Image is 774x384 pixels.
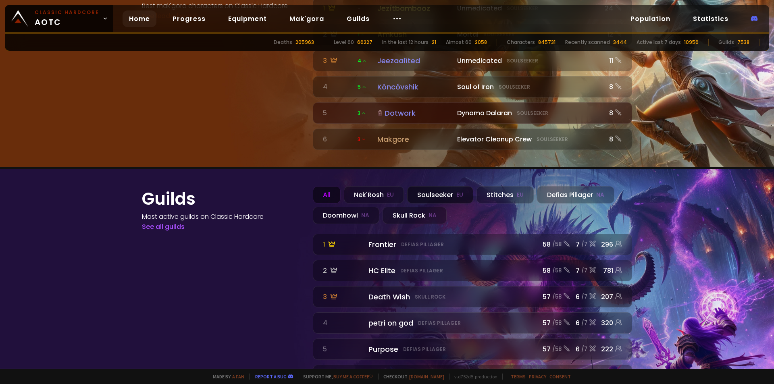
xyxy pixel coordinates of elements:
[457,3,596,13] div: Unmedicated
[475,39,487,46] div: 2058
[35,9,99,28] span: AOTC
[232,374,244,380] a: a fan
[323,134,353,144] div: 6
[409,374,444,380] a: [DOMAIN_NAME]
[313,102,632,124] a: 5 3DotworkDynamo DalaranSoulseeker8
[142,212,303,222] h4: Most active guilds on Classic Hardcore
[377,108,452,118] div: Dotwork
[387,191,394,199] small: EU
[383,207,447,224] div: Skull Rock
[601,56,622,66] div: 11
[737,39,749,46] div: 7538
[142,222,185,231] a: See all guilds
[313,50,632,71] a: 3 4JeezaaiítedUnmedicatedSoulseeker11
[565,39,610,46] div: Recently scanned
[507,39,535,46] div: Characters
[313,207,379,224] div: Doomhowl
[166,10,212,27] a: Progress
[637,39,681,46] div: Active last 7 days
[358,83,366,91] span: 5
[407,186,473,203] div: Soulseeker
[511,374,526,380] a: Terms
[456,191,463,199] small: EU
[358,136,366,143] span: 3
[432,39,436,46] div: 21
[457,108,596,118] div: Dynamo Dalaran
[684,39,699,46] div: 10956
[457,82,596,92] div: Soul of Iron
[507,57,538,64] small: Soulseeker
[596,191,604,199] small: NA
[344,186,404,203] div: Nek'Rosh
[323,108,353,118] div: 5
[323,3,353,13] div: 1
[429,212,437,220] small: NA
[5,5,113,32] a: Classic HardcoreAOTC
[517,191,524,199] small: EU
[613,39,627,46] div: 3444
[255,374,287,380] a: Report a bug
[624,10,677,27] a: Population
[313,76,632,98] a: 4 5KóncóvshikSoul of IronSoulseeker8
[378,374,444,380] span: Checkout
[313,286,632,307] a: 3 Death WishSkull Rock57 /586/7207
[298,374,373,380] span: Support me,
[313,129,632,150] a: 6 3 MakgoreElevator Cleanup CrewSoulseeker8
[357,39,372,46] div: 66227
[340,10,376,27] a: Guilds
[446,39,472,46] div: Almost 60
[313,338,632,360] a: 5 PurposeDefias Pillager57 /586/7222
[601,82,622,92] div: 8
[517,110,548,117] small: Soulseeker
[538,39,556,46] div: 845731
[123,10,156,27] a: Home
[222,10,273,27] a: Equipment
[457,134,596,144] div: Elevator Cleanup Crew
[208,374,244,380] span: Made by
[333,374,373,380] a: Buy me a coffee
[601,108,622,118] div: 8
[377,55,452,66] div: Jeezaaiíted
[323,82,353,92] div: 4
[295,39,314,46] div: 205963
[283,10,331,27] a: Mak'gora
[274,39,292,46] div: Deaths
[601,134,622,144] div: 8
[313,312,632,334] a: 4 petri on godDefias Pillager57 /586/7320
[549,374,571,380] a: Consent
[718,39,734,46] div: Guilds
[687,10,735,27] a: Statistics
[313,186,341,203] div: All
[361,212,369,220] small: NA
[377,81,452,92] div: Kóncóvshik
[142,1,303,11] h4: Best mak'gora characters on Classic Hardcore
[476,186,534,203] div: Stitches
[382,39,429,46] div: In the last 12 hours
[313,260,632,281] a: 2 HC EliteDefias Pillager58 /587/7781
[537,186,614,203] div: Defias Pillager
[529,374,546,380] a: Privacy
[601,3,622,13] div: 24
[358,57,367,64] span: 4
[457,56,596,66] div: Unmedicated
[35,9,99,16] small: Classic Hardcore
[377,3,452,14] div: Jezítbambooz
[313,234,632,255] a: 1 FrontierDefias Pillager58 /587/7296
[499,83,530,91] small: Soulseeker
[323,56,353,66] div: 3
[377,134,452,145] div: Makgore
[334,39,354,46] div: Level 60
[358,110,366,117] span: 3
[142,186,303,212] h1: Guilds
[449,374,497,380] span: v. d752d5 - production
[537,136,568,143] small: Soulseeker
